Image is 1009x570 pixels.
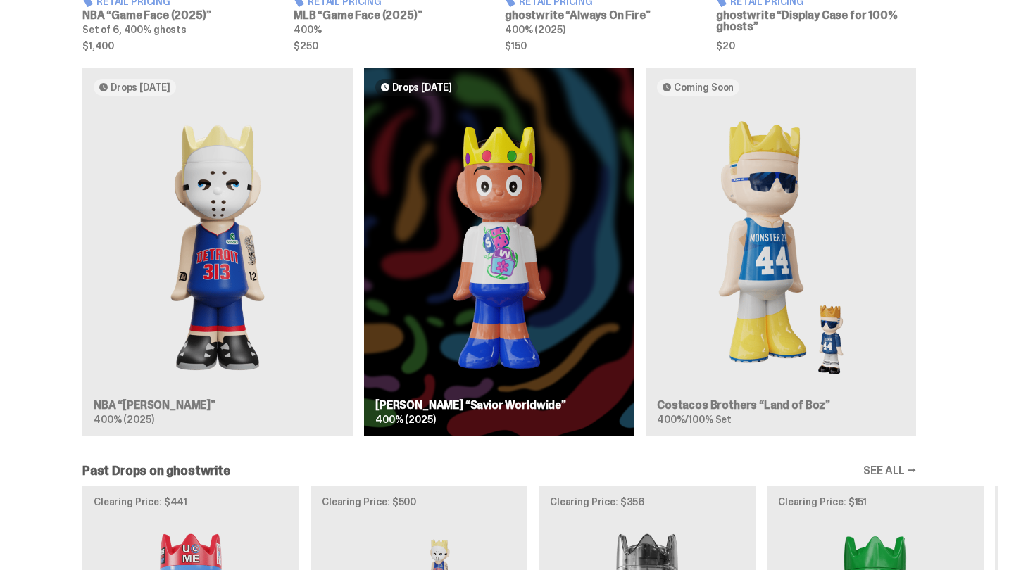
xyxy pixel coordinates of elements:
p: Clearing Price: $441 [94,497,288,507]
p: Clearing Price: $356 [550,497,744,507]
h3: NBA “Game Face (2025)” [82,10,282,21]
span: $250 [294,41,494,51]
span: Coming Soon [674,82,734,93]
span: 400%/100% Set [657,413,732,426]
h3: NBA “[PERSON_NAME]” [94,400,341,411]
h3: [PERSON_NAME] “Savior Worldwide” [375,400,623,411]
h3: ghostwrite “Display Case for 100% ghosts” [716,10,916,32]
img: Land of Boz [657,107,905,388]
span: 400% (2025) [505,23,565,36]
span: $150 [505,41,705,51]
h3: ghostwrite “Always On Fire” [505,10,705,21]
a: SEE ALL → [863,465,916,476]
h2: Past Drops on ghostwrite [82,464,230,477]
span: 400% [294,23,321,36]
p: Clearing Price: $500 [322,497,516,507]
span: Drops [DATE] [111,82,170,93]
img: Savior Worldwide [375,107,623,388]
span: $20 [716,41,916,51]
span: 400% (2025) [375,413,435,426]
span: $1,400 [82,41,282,51]
img: Eminem [94,107,341,388]
span: Set of 6, 400% ghosts [82,23,187,36]
h3: Costacos Brothers “Land of Boz” [657,400,905,411]
span: 400% (2025) [94,413,153,426]
h3: MLB “Game Face (2025)” [294,10,494,21]
p: Clearing Price: $151 [778,497,972,507]
span: Drops [DATE] [392,82,452,93]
